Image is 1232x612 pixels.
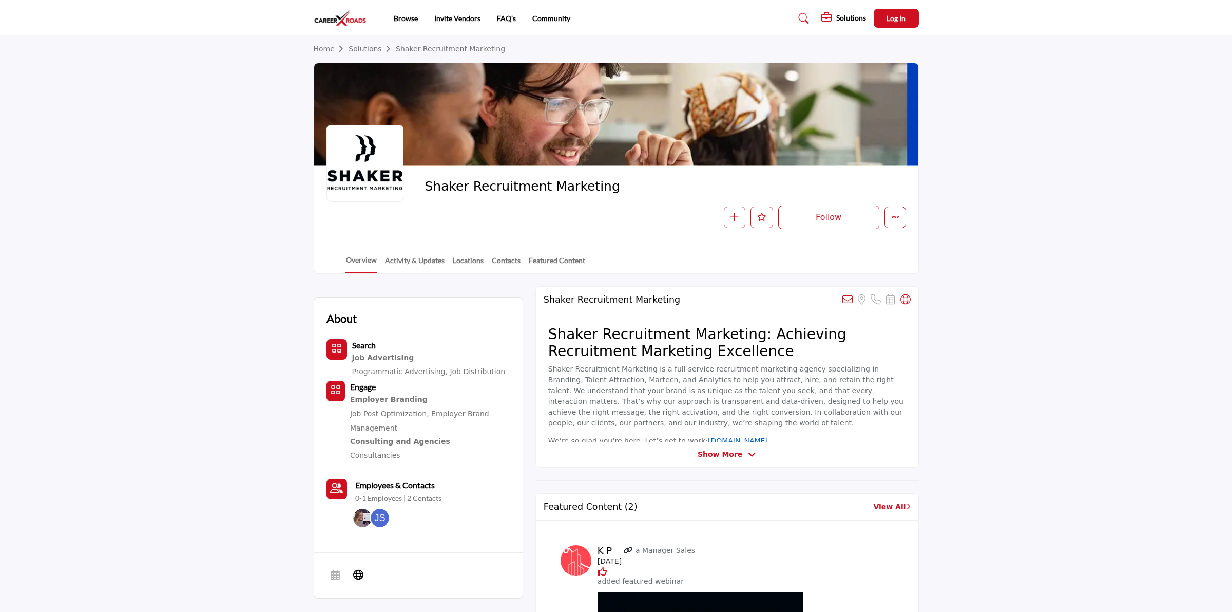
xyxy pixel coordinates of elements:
a: Consultancies [350,451,400,459]
p: a Manager Sales [636,545,695,556]
a: Engage [350,383,376,392]
button: More details [884,207,906,228]
div: Expert services and agencies providing strategic advice and solutions in talent acquisition and m... [350,435,510,449]
h5: K P [598,545,621,557]
a: Featured Content [528,255,586,273]
span: We’re so glad you’re here. Let’s get to work: [548,437,708,445]
b: Employees & Contacts [355,480,435,490]
a: Overview [345,254,377,273]
img: avtar-image [561,545,591,576]
a: Solutions [349,45,396,53]
button: Like [750,207,773,228]
a: Job Distribution [450,367,505,376]
h2: Shaker Recruitment Marketing: Achieving Recruitment Marketing Excellence [548,326,906,360]
a: Link of redirect to contact page [326,479,347,499]
b: Engage [350,382,376,392]
img: Kate P. [353,509,372,527]
a: Search [788,10,816,27]
a: Programmatic Advertising, [352,367,448,376]
h5: Solutions [836,13,866,23]
span: Shaker Recruitment Marketing [425,178,656,195]
a: Locations [452,255,484,273]
button: Contact-Employee Icon [326,479,347,499]
span: Log In [887,14,906,23]
a: Invite Vendors [434,14,480,23]
span: Show More [698,449,742,460]
div: Platforms and strategies for advertising job openings to attract a wide range of qualified candid... [352,351,506,365]
h2: About [326,310,357,327]
b: Search [352,340,376,350]
a: Consulting and Agencies [350,435,510,449]
a: Activity & Updates [384,255,445,273]
a: Contacts [491,255,521,273]
a: View All [873,502,910,512]
div: Strategies and tools dedicated to creating and maintaining a strong, positive employer brand. [350,393,510,406]
a: Employer Branding [350,393,510,406]
h2: Featured Content (2) [544,502,638,512]
a: Link of redirect to contact page [624,545,633,556]
a: Job Post Optimization, [350,410,429,418]
i: Click to Rate this activity [598,567,607,576]
span: Shaker Recruitment Marketing is a full-service recruitment marketing agency specializing in Brand... [548,365,903,427]
a: 0-1 Employees | 2 Contacts [355,493,441,504]
a: Browse [394,14,418,23]
button: Category Icon [326,339,347,360]
a: Community [532,14,570,23]
button: Log In [874,9,919,28]
button: Follow [778,206,879,229]
a: Shaker Recruitment Marketing [396,45,505,53]
h2: Shaker Recruitment Marketing [544,294,680,305]
a: Employees & Contacts [355,479,435,491]
button: Category Icon [326,381,345,401]
span: [DATE] [598,557,622,565]
a: FAQ's [497,14,516,23]
span: added featured webinar [598,577,684,585]
img: site Logo [314,10,372,27]
div: Solutions [821,12,866,25]
a: Home [314,45,349,53]
a: Search [352,342,376,350]
a: Employer Brand Management [350,410,489,432]
a: [DOMAIN_NAME] [708,437,768,445]
a: Job Advertising [352,351,506,365]
img: Joe S. [371,509,389,527]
